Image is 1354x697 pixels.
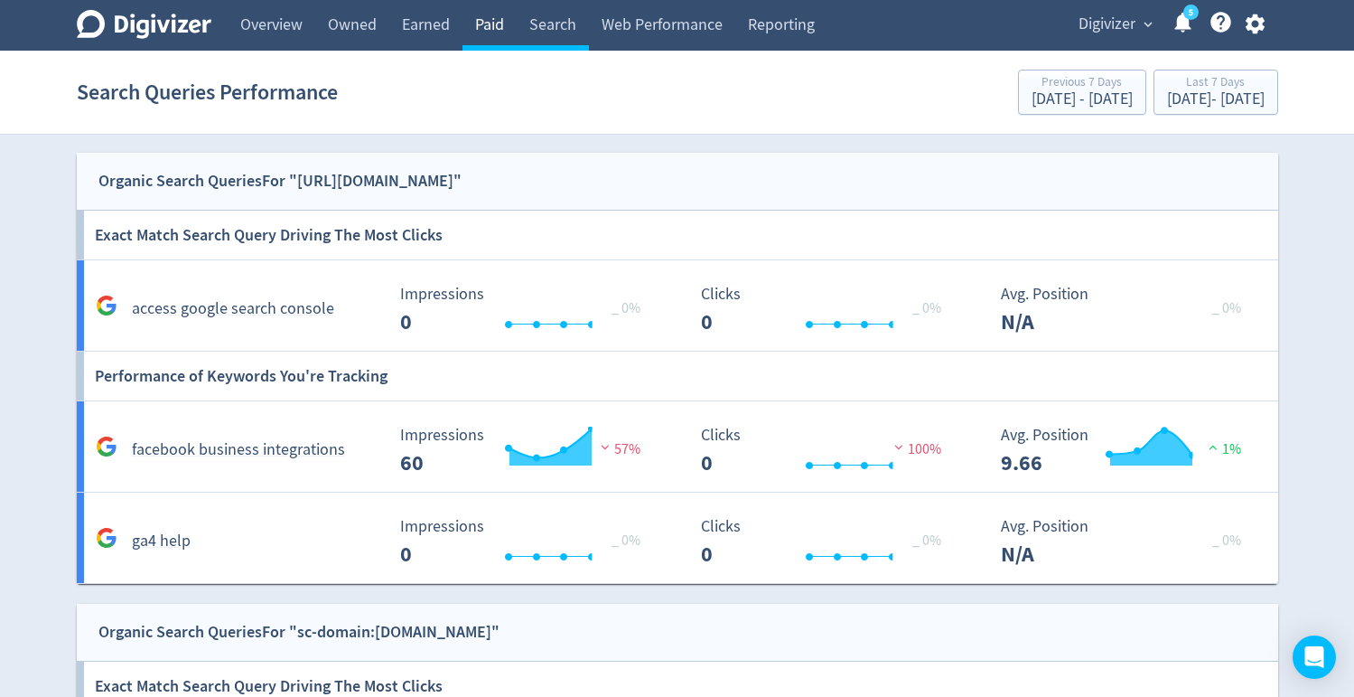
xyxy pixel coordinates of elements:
button: Previous 7 Days[DATE] - [DATE] [1018,70,1146,115]
span: _ 0% [912,532,941,550]
div: Organic Search Queries For "[URL][DOMAIN_NAME]" [98,168,462,194]
button: Digivizer [1072,10,1157,39]
svg: Google Analytics [96,295,117,316]
div: Previous 7 Days [1032,76,1133,91]
span: _ 0% [912,299,941,317]
svg: Google Analytics [96,527,117,549]
svg: Clicks 0 [692,427,963,475]
svg: Impressions 60 [391,427,662,475]
h5: ga4 help [132,531,191,552]
div: [DATE] - [DATE] [1032,91,1133,108]
a: ga4 help Impressions 0 Impressions 0 _ 0% Clicks 0 Clicks 0 _ 0% Avg. Position N/A Avg. Position ... [77,493,1278,584]
span: expand_more [1140,16,1156,33]
svg: Impressions 0 [391,286,662,334]
h6: Exact Match Search Query Driving The Most Clicks [95,211,443,259]
div: Organic Search Queries For "sc-domain:[DOMAIN_NAME]" [98,619,500,645]
svg: Clicks 0 [692,286,963,334]
span: 100% [890,440,941,458]
h5: access google search console [132,298,334,320]
svg: Google Analytics [96,436,117,457]
svg: Avg. Position N/A [992,518,1263,566]
button: Last 7 Days[DATE]- [DATE] [1153,70,1278,115]
span: 57% [596,440,640,458]
svg: Impressions 0 [391,518,662,566]
h6: Performance of Keywords You're Tracking [95,352,388,400]
img: positive-performance.svg [1204,440,1222,454]
svg: Clicks 0 [692,518,963,566]
span: _ 0% [1212,532,1241,550]
a: 5 [1183,5,1199,20]
span: 1% [1204,440,1241,458]
span: _ 0% [612,299,640,317]
h5: facebook business integrations [132,439,345,461]
span: Digivizer [1079,10,1135,39]
img: negative-performance.svg [890,440,908,454]
a: access google search console Impressions 0 Impressions 0 _ 0% Clicks 0 Clicks 0 _ 0% Avg. Positio... [77,260,1278,352]
svg: Avg. Position N/A [992,286,1263,334]
text: 5 [1188,6,1192,19]
a: facebook business integrations Impressions 60 Impressions 60 57% Clicks 0 Clicks 0 100% Avg. Posi... [77,401,1278,493]
div: Open Intercom Messenger [1293,636,1336,679]
span: _ 0% [612,532,640,550]
h1: Search Queries Performance [77,63,338,121]
svg: Avg. Position 9.66 [992,427,1263,475]
div: [DATE] - [DATE] [1167,91,1265,108]
img: negative-performance.svg [596,440,614,454]
span: _ 0% [1212,299,1241,317]
div: Last 7 Days [1167,76,1265,91]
